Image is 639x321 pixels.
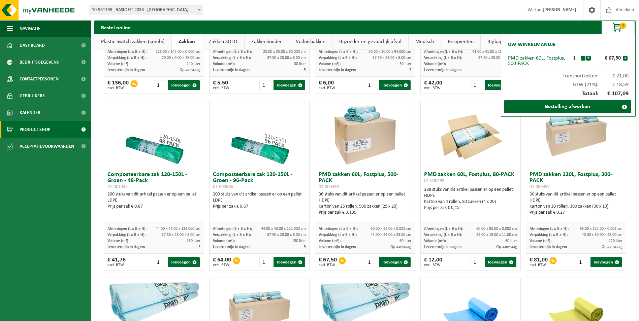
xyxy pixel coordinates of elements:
div: HDPE [424,193,517,199]
div: € 5,50 [213,80,229,90]
div: € 81,00 [530,257,548,267]
span: 95.00 x 125.00 x 0.002 cm [580,227,622,231]
input: 1 [576,257,589,267]
span: Verpakking (L x B x H): [319,56,357,60]
span: Verpakking (L x B x H): [530,233,568,237]
div: LDPE [107,198,200,204]
span: Acceptatievoorwaarden [20,138,74,155]
a: Recipiënten [441,34,480,49]
span: 37.50 x 28.00 x 8.00 cm [267,56,306,60]
img: 01-001045 [120,101,188,168]
span: excl. BTW [530,263,548,267]
button: + [586,56,591,61]
span: Volume (m³): [319,239,341,243]
div: Totaal: [505,87,632,100]
span: Afmetingen (L x B x H): [107,227,147,231]
h3: PMD zakken 60L, Fostplus, 500-PACK [319,172,412,190]
strong: [PERSON_NAME] [543,7,576,12]
span: excl. BTW [213,263,231,267]
span: Navigatie [20,20,40,37]
button: Toevoegen [590,257,622,267]
a: Bigbags [481,34,511,49]
span: Volume (m³): [107,239,129,243]
a: Bestelling afwerken [504,100,631,113]
input: 1 [471,257,484,267]
div: 200 stuks van dit artikel passen er op een pallet [213,191,306,210]
div: 288 stuks van dit artikel passen er op een pallet [424,187,517,211]
span: 10-961198 - BASIC FIT 2038 - BRUSSEL [89,5,203,15]
span: Afmetingen (L x B x H): [424,227,463,231]
button: Toevoegen [274,80,305,90]
span: € 107,09 [599,91,629,97]
span: Verpakking (L x B x H): [213,233,251,237]
img: 01-000497 [542,101,610,168]
div: € 64,00 [213,257,231,267]
span: Levertermijn in dagen: [424,245,461,249]
span: 01-001045 [107,184,128,189]
div: € 67,50 [319,257,337,267]
span: Volume (m³): [319,62,341,66]
a: Bijzonder en gevaarlijk afval [332,34,408,49]
span: Volume (m³): [107,62,129,66]
span: 30.00 x 30.00 x 94.000 cm [369,50,411,54]
span: Levertermijn in dagen: [213,68,250,72]
div: Karton van 4 rollen, 80 zakken (4 x 20) [424,199,517,205]
span: Afmetingen (L x B x H): [424,50,463,54]
div: Transportkosten: [505,70,632,79]
input: 1 [154,80,167,90]
span: Volume (m³): [213,62,235,66]
div: Prijs per zak € 0,87 [107,204,200,210]
div: BTW (21%): [505,79,632,87]
span: 60.00 x 85.00 x 0.002 cm [371,227,411,231]
span: Gebruikers [20,87,45,104]
div: € 42,00 [424,80,442,90]
span: 25.00 x 25.00 x 60.000 cm [263,50,306,54]
span: Contactpersonen [20,71,59,87]
span: Afmetingen (L x B x H): [530,227,569,231]
span: 5 [198,245,200,249]
span: excl. BTW [424,263,442,267]
div: € 12,00 [424,257,442,267]
div: PMD zakken 60L, Fostplus, 500-PACK [508,56,568,66]
span: Levertermijn in dagen: [319,68,356,72]
span: 120 liter [609,239,622,243]
span: Verpakking (L x B x H): [319,233,357,237]
span: Levertermijn in dagen: [107,245,145,249]
span: 37.50 x 28.00 x 8.00 cm [267,233,306,237]
span: € 21,00 [599,73,629,79]
div: Karton van 25 rollen, 500 zakken (25 x 20) [319,204,412,210]
span: 41.00 x 41.00 x 105.000 cm [472,50,517,54]
span: 240 liter [187,62,200,66]
span: 116.00 x 145.00 x 0.000 cm [156,50,200,54]
span: 5 [409,68,411,72]
span: Kalender [20,104,40,121]
div: LDPE [213,198,306,204]
span: Levertermijn in dagen: [213,245,250,249]
span: Levertermijn in dagen: [107,68,145,72]
div: 1 [568,56,580,61]
span: Verpakking (L x B x H): [107,56,146,60]
div: Karton van 30 rollen, 300 zakken (30 x 10) [530,204,622,210]
span: Op aanvraag [602,245,622,249]
span: Afmetingen (L x B x H): [213,50,252,54]
button: - [581,56,585,61]
div: Prijs per zak € 0,27 [530,210,622,216]
button: Toevoegen [485,257,516,267]
span: Levertermijn in dagen: [530,245,567,249]
span: 40.00 x 30.00 x 23.00 cm [582,233,622,237]
span: 29.00 x 19.00 x 11.00 cm [476,233,517,237]
img: 01-000492 [437,101,504,168]
span: excl. BTW [319,86,335,90]
span: 37.50 x 28.00 x 8.00 cm [478,56,517,60]
input: 1 [154,257,167,267]
h3: PMD zakken 60L, Fostplus, 80-PACK [424,172,517,185]
a: Zakken [172,34,202,49]
span: 01-000493 [319,184,339,189]
input: 1 [471,80,484,90]
span: Verpakking (L x B x H): [213,56,251,60]
span: excl. BTW [424,86,442,90]
span: Afmetingen (L x B x H): [319,50,358,54]
div: Prijs per zak € 0,135 [319,210,412,216]
span: 01-000497 [530,184,550,189]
